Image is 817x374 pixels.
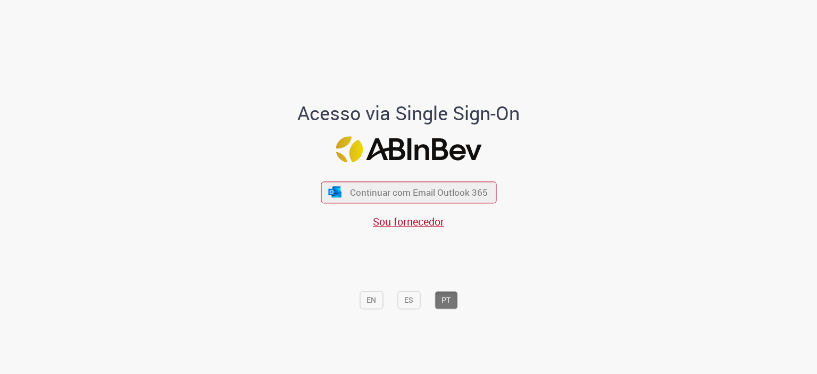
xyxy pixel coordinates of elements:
[350,186,488,198] span: Continuar com Email Outlook 365
[397,292,420,310] button: ES
[336,137,481,163] img: Logo ABInBev
[373,214,444,229] a: Sou fornecedor
[321,181,496,203] button: ícone Azure/Microsoft 360 Continuar com Email Outlook 365
[328,186,343,197] img: ícone Azure/Microsoft 360
[261,103,556,124] h1: Acesso via Single Sign-On
[360,292,383,310] button: EN
[435,292,457,310] button: PT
